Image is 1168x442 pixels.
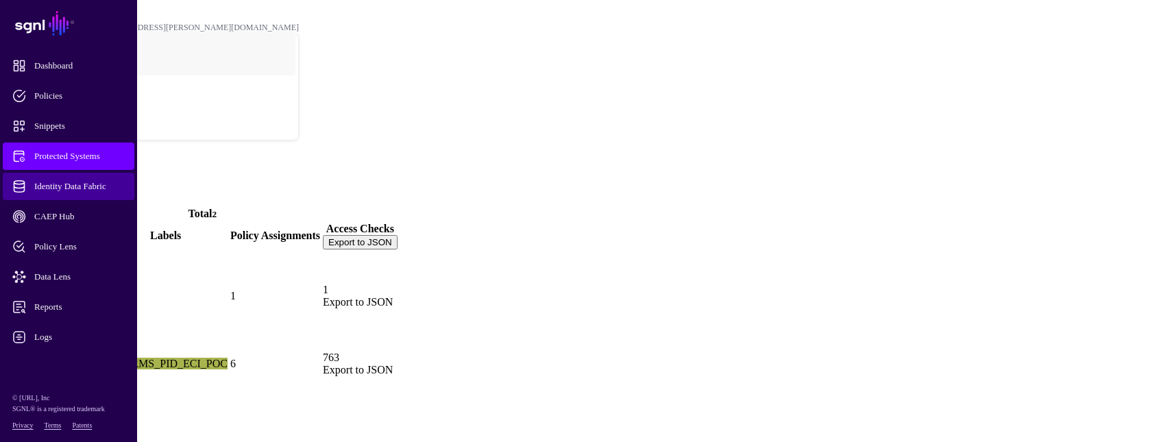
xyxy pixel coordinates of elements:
div: Labels [104,230,227,242]
a: Snippets [3,112,134,140]
span: Data Lens [12,270,147,284]
span: Dashboard [12,59,147,73]
div: Access Checks [323,223,398,235]
a: Privacy [12,421,34,429]
a: Patents [72,421,92,429]
a: Policy Lens [3,233,134,260]
small: 2 [212,209,217,219]
a: Export to JSON [323,364,393,376]
span: Policies [12,89,147,103]
span: Reports [12,300,147,314]
a: Terms [45,421,62,429]
a: POC [28,71,298,115]
a: Identity Data Fabric [3,173,134,200]
a: Policies [3,82,134,110]
div: 763 [323,352,398,376]
td: 1 [230,251,321,341]
a: SGNL [8,8,129,38]
span: RMS_PID_ECI_POC [131,358,227,369]
td: 6 [230,342,321,385]
a: Logs [3,323,134,351]
a: Reports [3,293,134,321]
button: Export to JSON [323,235,398,249]
td: - [103,251,228,341]
div: Policy Assignments [230,230,320,242]
span: Protected Systems [12,149,147,163]
a: Data Lens [3,263,134,291]
strong: Total [188,208,212,219]
span: Policy Lens [12,240,147,254]
span: CAEP Hub [12,210,147,223]
span: Snippets [12,119,147,133]
a: Admin [3,354,134,381]
a: Protected Systems [3,143,134,170]
div: [PERSON_NAME][EMAIL_ADDRESS][PERSON_NAME][DOMAIN_NAME] [27,23,299,33]
div: 1 [323,284,398,308]
h2: Protected Systems [5,161,1163,180]
div: Log out [28,119,298,130]
span: Logs [12,330,147,344]
a: Export to JSON [323,296,393,308]
a: Dashboard [3,52,134,79]
span: Identity Data Fabric [12,180,147,193]
a: CAEP Hub [3,203,134,230]
p: © [URL], Inc [12,393,125,404]
p: SGNL® is a registered trademark [12,404,125,415]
